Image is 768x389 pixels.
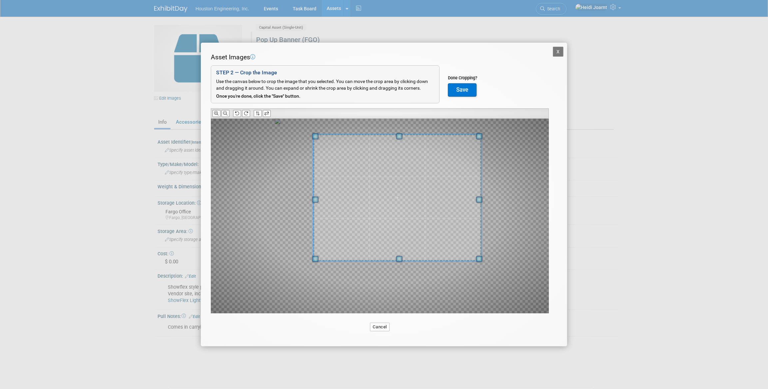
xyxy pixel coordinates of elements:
[212,110,220,117] button: Zoom In
[448,83,477,97] button: Save
[233,110,241,117] button: Rotate Counter-clockwise
[216,93,434,100] div: Once you're done, click the "Save" button.
[216,69,434,77] div: STEP 2 — Crop the Image
[553,47,564,57] button: X
[211,53,549,62] div: Asset Images
[216,79,428,91] span: Use the canvas below to crop the image that you selected. You can move the crop area by clicking ...
[221,110,229,117] button: Zoom Out
[263,110,271,117] button: Flip Horizontally
[370,323,390,331] button: Cancel
[254,110,262,117] button: Flip Vertically
[242,110,250,117] button: Rotate Clockwise
[448,75,477,81] div: Done Cropping?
